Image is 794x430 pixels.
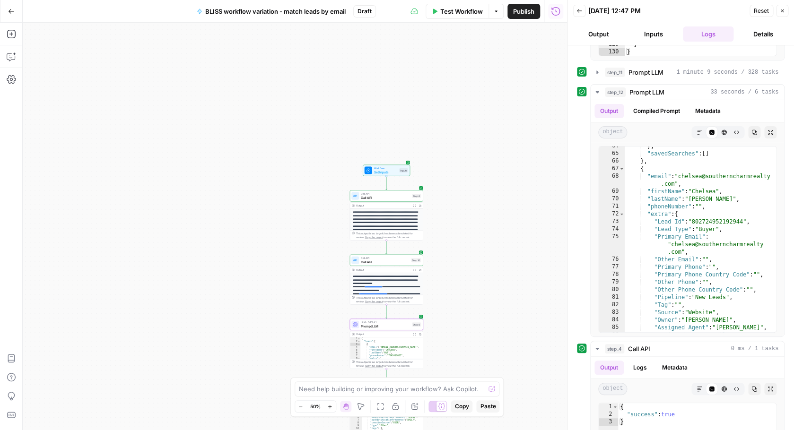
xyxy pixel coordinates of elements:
div: This output is too large & has been abbreviated for review. to view the full content. [356,232,421,239]
span: step_11 [605,68,625,77]
span: Test Workflow [440,7,483,16]
div: 82 [599,301,625,309]
span: Toggle code folding, rows 1 through 3 [612,403,618,411]
div: 65 [599,150,625,157]
button: Metadata [689,104,726,118]
div: 4 [350,346,360,349]
div: 74 [599,225,625,233]
button: 1 minute 9 seconds / 328 tasks [591,65,784,80]
button: Publish [507,4,540,19]
button: BLISS workflow variation - match leads by email [191,4,351,19]
button: Logs [628,361,653,375]
span: Copy the output [365,364,383,367]
span: Toggle code folding, rows 72 through 128 [619,210,624,218]
span: LLM · GPT-4.1 [361,320,410,324]
div: 76 [599,256,625,263]
span: Reset [754,7,769,15]
div: 66 [599,157,625,165]
div: Step 10 [411,258,421,262]
div: Inputs [399,168,408,172]
span: Set Inputs [374,170,398,174]
div: 79 [599,278,625,286]
g: Edge from start to step_6 [386,176,387,190]
button: Logs [683,26,734,42]
div: Output [356,268,410,272]
span: Prompt LLM [628,68,663,77]
div: 2 [350,340,360,343]
span: Draft [358,7,372,16]
div: 85 [599,324,625,331]
div: 71 [599,203,625,210]
span: step_12 [605,87,626,97]
div: 77 [599,263,625,271]
div: Step 8 [412,322,421,327]
span: Publish [513,7,534,16]
div: 73 [599,218,625,225]
button: Metadata [656,361,693,375]
div: 78 [599,271,625,278]
div: Output [356,204,410,207]
span: Copy [454,402,469,411]
g: Edge from step_6 to step_10 [386,241,387,254]
div: 8 [350,421,362,424]
div: WorkflowSet InputsInputs [350,165,423,176]
button: 0 ms / 1 tasks [591,341,784,356]
button: Output [573,26,624,42]
div: 130 [599,48,625,56]
span: 0 ms / 1 tasks [731,344,778,353]
span: step_4 [605,344,624,353]
span: Prompt LLM [629,87,664,97]
div: 68 [599,172,625,188]
button: Paste [476,400,499,413]
div: 6 [350,416,362,419]
button: Output [594,361,624,375]
div: 6 [350,352,360,354]
span: Toggle code folding, rows 1 through 45 [358,337,360,340]
div: 80 [599,286,625,293]
button: Output [594,104,624,118]
div: 7 [350,354,360,357]
div: 33 seconds / 6 tasks [591,100,784,336]
button: Inputs [628,26,679,42]
span: Call API [628,344,650,353]
div: 5 [350,349,360,352]
div: 83 [599,309,625,316]
button: 33 seconds / 6 tasks [591,85,784,100]
span: Prompt LLM [361,324,410,328]
div: LLM · GPT-4.1Prompt LLMStep 8Output{ "leads":[ { "email":"[EMAIL_ADDRESS][DOMAIN_NAME]", "firstNa... [350,319,423,369]
span: Call API [361,192,410,196]
span: BLISS workflow variation - match leads by email [205,7,346,16]
div: Step 6 [412,194,421,198]
g: Edge from step_8 to step_11 [386,369,387,383]
span: Toggle code folding, rows 8 through 42 [358,357,360,360]
div: 84 [599,316,625,324]
button: Details [737,26,788,42]
div: 3 [350,343,360,346]
g: Edge from step_10 to step_8 [386,305,387,318]
div: 67 [599,165,625,172]
span: Copy the output [365,300,383,303]
span: Copy the output [365,236,383,239]
div: 86 [599,331,625,346]
span: Call API [361,256,409,260]
button: Copy [451,400,472,413]
span: Toggle code folding, rows 67 through 130 [619,165,624,172]
div: 72 [599,210,625,218]
div: 9 [350,424,362,427]
div: 1 [599,403,618,411]
div: 7 [350,419,362,421]
button: Reset [750,5,773,17]
div: Output [356,332,410,336]
span: 33 seconds / 6 tasks [710,88,778,96]
div: 10 [350,427,362,430]
button: Test Workflow [426,4,489,19]
button: Compiled Prompt [628,104,686,118]
div: 70 [599,195,625,203]
div: 69 [599,188,625,195]
div: 1 [350,337,360,340]
span: Paste [480,402,496,411]
span: object [598,126,627,138]
span: 50% [310,403,321,410]
span: Call API [361,259,409,264]
div: 75 [599,233,625,256]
